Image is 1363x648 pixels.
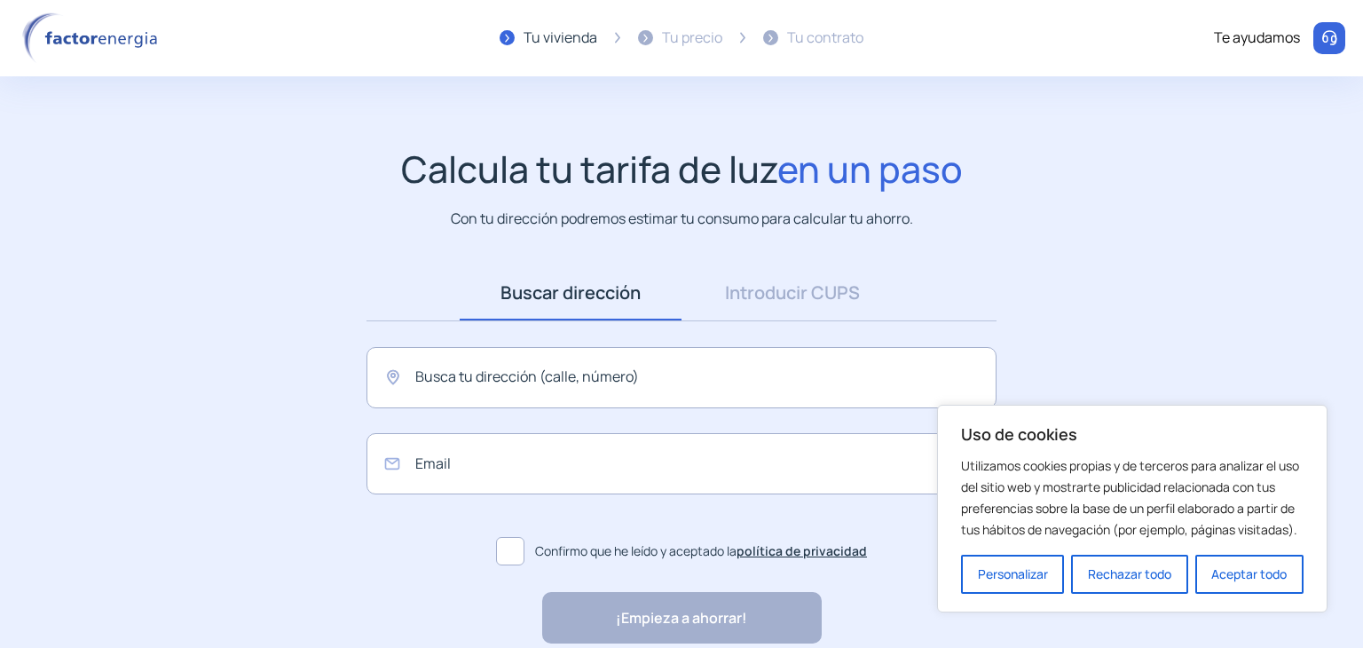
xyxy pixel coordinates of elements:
img: llamar [1320,29,1338,47]
button: Rechazar todo [1071,555,1187,594]
div: Uso de cookies [937,405,1328,612]
a: Buscar dirección [460,265,681,320]
div: Tu precio [662,27,722,50]
span: en un paso [777,144,963,194]
div: Tu contrato [787,27,863,50]
div: Tu vivienda [524,27,597,50]
p: Utilizamos cookies propias y de terceros para analizar el uso del sitio web y mostrarte publicida... [961,455,1304,541]
a: política de privacidad [737,542,867,559]
p: Con tu dirección podremos estimar tu consumo para calcular tu ahorro. [451,208,913,230]
button: Personalizar [961,555,1064,594]
div: Te ayudamos [1214,27,1300,50]
img: logo factor [18,12,169,64]
span: Confirmo que he leído y aceptado la [535,541,867,561]
a: Introducir CUPS [681,265,903,320]
p: Uso de cookies [961,423,1304,445]
button: Aceptar todo [1195,555,1304,594]
h1: Calcula tu tarifa de luz [401,147,963,191]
